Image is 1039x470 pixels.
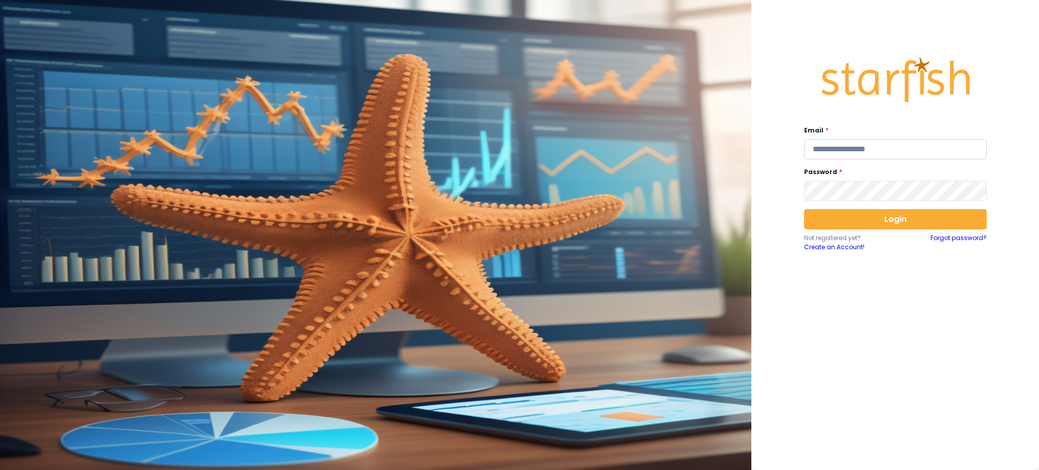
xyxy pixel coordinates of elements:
p: Not registered yet? [804,233,895,243]
a: Forgot password? [930,233,987,252]
label: Email [804,126,981,135]
img: Logo.42cb71d561138c82c4ab.png [819,48,972,112]
a: Create an Account! [804,243,895,252]
label: Password [804,167,981,177]
button: Login [804,209,987,229]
